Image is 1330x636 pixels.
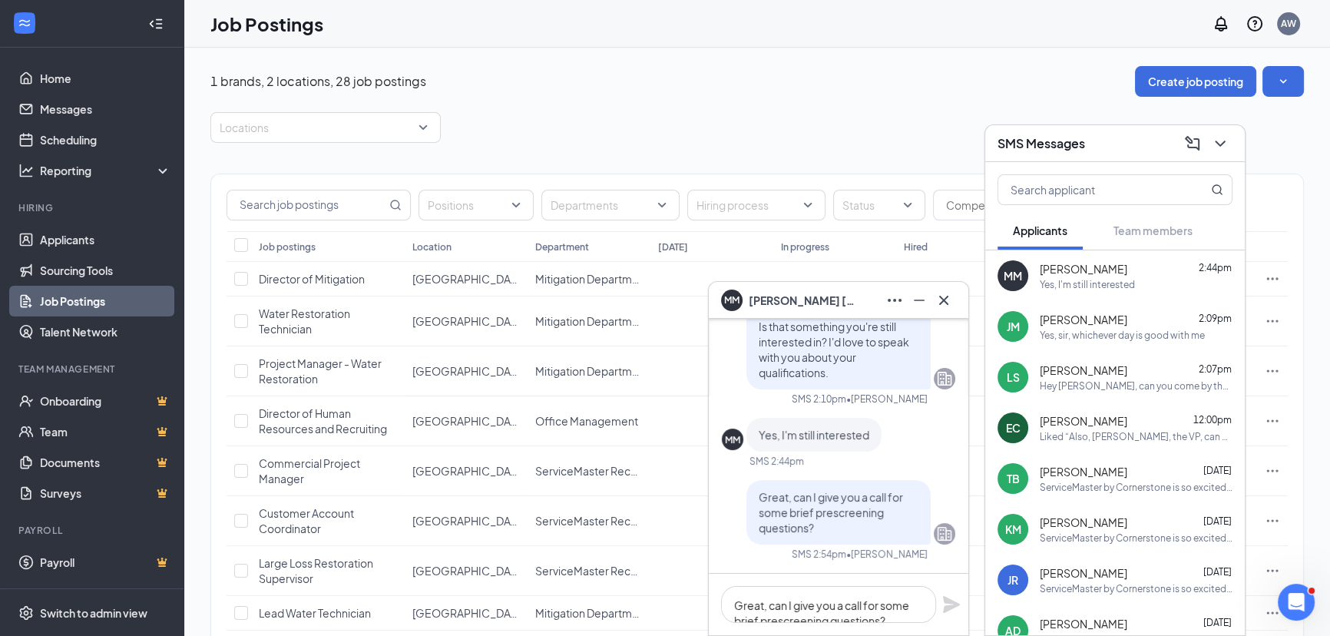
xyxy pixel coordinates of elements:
a: Home [40,63,171,94]
td: Cordova, TN [405,296,528,346]
svg: Ellipses [1265,513,1280,528]
svg: MagnifyingGlass [1211,184,1223,196]
svg: Ellipses [885,291,904,310]
th: In progress [773,231,896,262]
div: Yes, sir, whichever day is good with me [1040,329,1205,342]
span: Applicants [1013,224,1067,237]
div: SMS 2:44pm [749,455,804,468]
a: Talent Network [40,316,171,347]
a: PayrollCrown [40,547,171,578]
div: Location [412,240,452,253]
svg: Ellipses [1265,463,1280,479]
div: ServiceMaster by Cornerstone is so excited for you to join our team! Do you know anyone else who ... [1040,532,1232,545]
svg: Company [935,525,954,543]
div: JR [1007,572,1018,588]
h3: SMS Messages [997,135,1085,152]
svg: Ellipses [1265,363,1280,379]
td: Mitigation Department [528,596,650,631]
span: Great, can I give you a call for some brief prescreening questions? [759,490,903,535]
svg: Ellipses [1265,413,1280,429]
svg: ComposeMessage [1183,134,1202,153]
div: LS [1007,369,1020,385]
button: Minimize [907,288,931,313]
span: [PERSON_NAME] [PERSON_NAME] [749,292,856,309]
div: TB [1007,471,1020,486]
button: ChevronDown [1208,131,1232,156]
td: Mitigation Department [528,262,650,296]
span: Office Management [535,414,638,428]
span: [PERSON_NAME] [1040,616,1127,631]
span: [DATE] [1203,617,1232,628]
span: [GEOGRAPHIC_DATA], [GEOGRAPHIC_DATA] [412,364,641,378]
button: Cross [931,288,956,313]
div: EC [1006,420,1021,436]
span: ServiceMaster Recovery Management [535,514,730,528]
div: Payroll [18,524,168,537]
a: Job Postings [40,286,171,316]
td: Cordova, TN [405,262,528,296]
svg: Notifications [1212,15,1230,33]
span: 12:00pm [1193,414,1232,426]
span: Mitigation Department [535,364,649,378]
span: [DATE] [1203,566,1232,578]
h1: Job Postings [210,11,323,37]
div: ServiceMaster by Cornerstone is so excited for you to join our team! Do you know anyone else who ... [1040,481,1232,494]
div: Team Management [18,363,168,376]
span: ServiceMaster Recovery Management [535,564,730,578]
span: [GEOGRAPHIC_DATA], [GEOGRAPHIC_DATA] [412,314,641,328]
td: Cordova, TN [405,596,528,631]
span: Water Restoration Technician [259,306,350,336]
svg: Ellipses [1265,563,1280,578]
td: ServiceMaster Recovery Management [528,546,650,596]
td: Cordova, TN [405,346,528,396]
iframe: Intercom live chat [1278,584,1315,621]
th: [DATE] [650,231,773,262]
span: [PERSON_NAME] [1040,261,1127,277]
a: OnboardingCrown [40,386,171,416]
a: TeamCrown [40,416,171,447]
span: [GEOGRAPHIC_DATA], [GEOGRAPHIC_DATA] [412,606,641,620]
span: Mitigation Department [535,272,649,286]
span: [DATE] [1203,515,1232,527]
div: KM [1005,522,1021,537]
div: Hey [PERSON_NAME], can you come by the office and meet with us [DATE] or [DATE]? If so, what time... [1040,379,1232,393]
span: [GEOGRAPHIC_DATA], [GEOGRAPHIC_DATA] [412,272,641,286]
svg: Minimize [910,291,928,310]
td: Office Management [528,396,650,446]
div: Liked “Also, [PERSON_NAME], the VP, can meet [DATE] morning at 8:15am. I'll send you the invite n... [1040,430,1232,443]
svg: SmallChevronDown [1275,74,1291,89]
span: [GEOGRAPHIC_DATA], [GEOGRAPHIC_DATA] [412,414,641,428]
svg: Ellipses [1265,313,1280,329]
div: Hiring [18,201,168,214]
svg: Company [935,369,954,388]
a: DocumentsCrown [40,447,171,478]
td: Mitigation Department [528,346,650,396]
span: Mitigation Department [535,314,649,328]
span: ServiceMaster Recovery Management [535,464,730,478]
span: Director of Human Resources and Recruiting [259,406,387,436]
a: SurveysCrown [40,478,171,508]
span: Yes, I'm still interested [759,428,869,442]
div: JM [1007,319,1020,334]
span: • [PERSON_NAME] [846,393,928,406]
input: Compensation info [946,197,1086,214]
span: Director of Mitigation [259,272,365,286]
span: [PERSON_NAME] [1040,312,1127,327]
svg: Collapse [148,16,164,31]
svg: Analysis [18,163,34,178]
a: Scheduling [40,124,171,155]
div: Job postings [259,240,316,253]
svg: QuestionInfo [1246,15,1264,33]
button: Create job posting [1135,66,1256,97]
span: Commercial Project Manager [259,456,360,485]
span: Team members [1113,224,1193,237]
span: Mitigation Department [535,606,649,620]
span: [PERSON_NAME] [1040,515,1127,530]
a: Applicants [40,224,171,255]
span: [PERSON_NAME] [1040,565,1127,581]
span: Customer Account Coordinator [259,506,354,535]
svg: Plane [942,595,961,614]
button: ComposeMessage [1180,131,1205,156]
input: Search applicant [998,175,1180,204]
td: Cordova, TN [405,446,528,496]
